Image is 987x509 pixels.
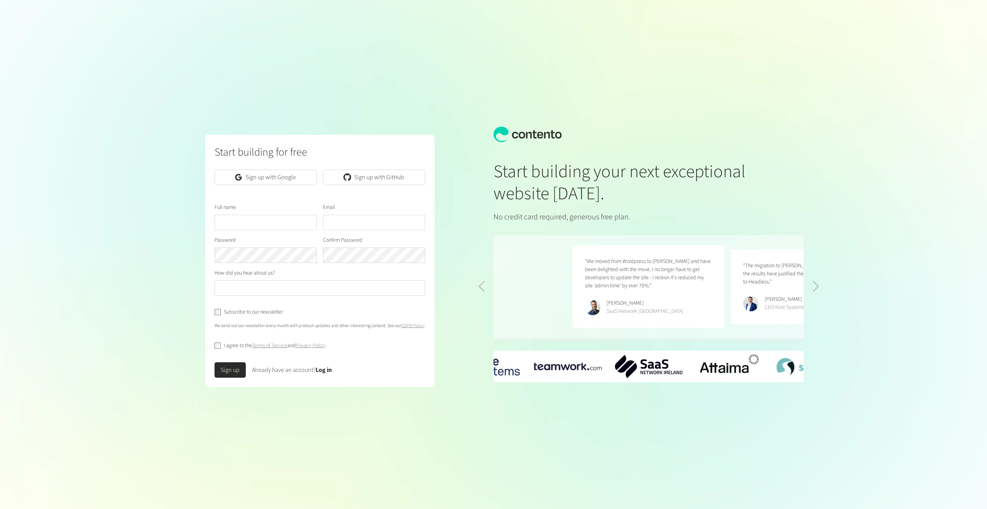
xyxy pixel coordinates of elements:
div: 2 / 6 [615,355,683,378]
div: CEO Kore Systems [765,304,804,312]
div: 1 / 6 [534,363,602,370]
label: Email [323,204,335,212]
h2: Start building for free [215,144,425,160]
label: Subscribe to our newsletter [224,308,283,316]
img: teamwork-logo.png [534,363,602,370]
figure: 5 / 5 [731,249,883,324]
a: Sign up with GitHub [323,170,425,185]
img: Ryan Crowley [743,296,759,311]
label: Confirm Password [323,236,362,244]
img: Phillip Maucher [585,300,600,315]
div: [PERSON_NAME] [765,295,804,304]
h1: Start building your next exceptional website [DATE]. [493,161,753,205]
img: SaaS-Network-Ireland-logo.png [615,355,683,378]
div: [PERSON_NAME] [607,299,683,307]
a: GDPR Policy [401,322,424,329]
p: “The migration to [PERSON_NAME] was seamless - the results have justified the decision to replatf... [743,262,870,286]
img: SkillsVista-Logo.png [776,358,844,375]
p: We send out our newsletter every month with product updates and other interesting content. See our . [215,322,425,329]
a: Terms of Service [252,342,287,350]
figure: 4 / 5 [573,245,725,328]
div: Next slide [813,281,819,292]
img: Attaima-Logo.png [696,351,764,382]
div: Already have an account? [252,365,332,375]
a: Sign up with Google [215,170,317,185]
label: How did you hear about us? [215,269,275,277]
p: “We moved from Wordpress to [PERSON_NAME] and have been delighted with the move. I no longer have... [585,258,712,290]
label: Password [215,236,236,244]
a: Privacy Policy [296,342,325,350]
label: Full name [215,204,236,212]
div: SaaS Network [GEOGRAPHIC_DATA] [607,307,683,316]
p: No credit card required, generous free plan. [493,211,753,223]
a: Log in [316,366,332,374]
label: I agree to the and [224,342,325,350]
div: 3 / 6 [696,351,764,382]
div: 4 / 6 [776,358,844,375]
div: Previous slide [478,281,485,292]
button: Sign up [215,362,246,378]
